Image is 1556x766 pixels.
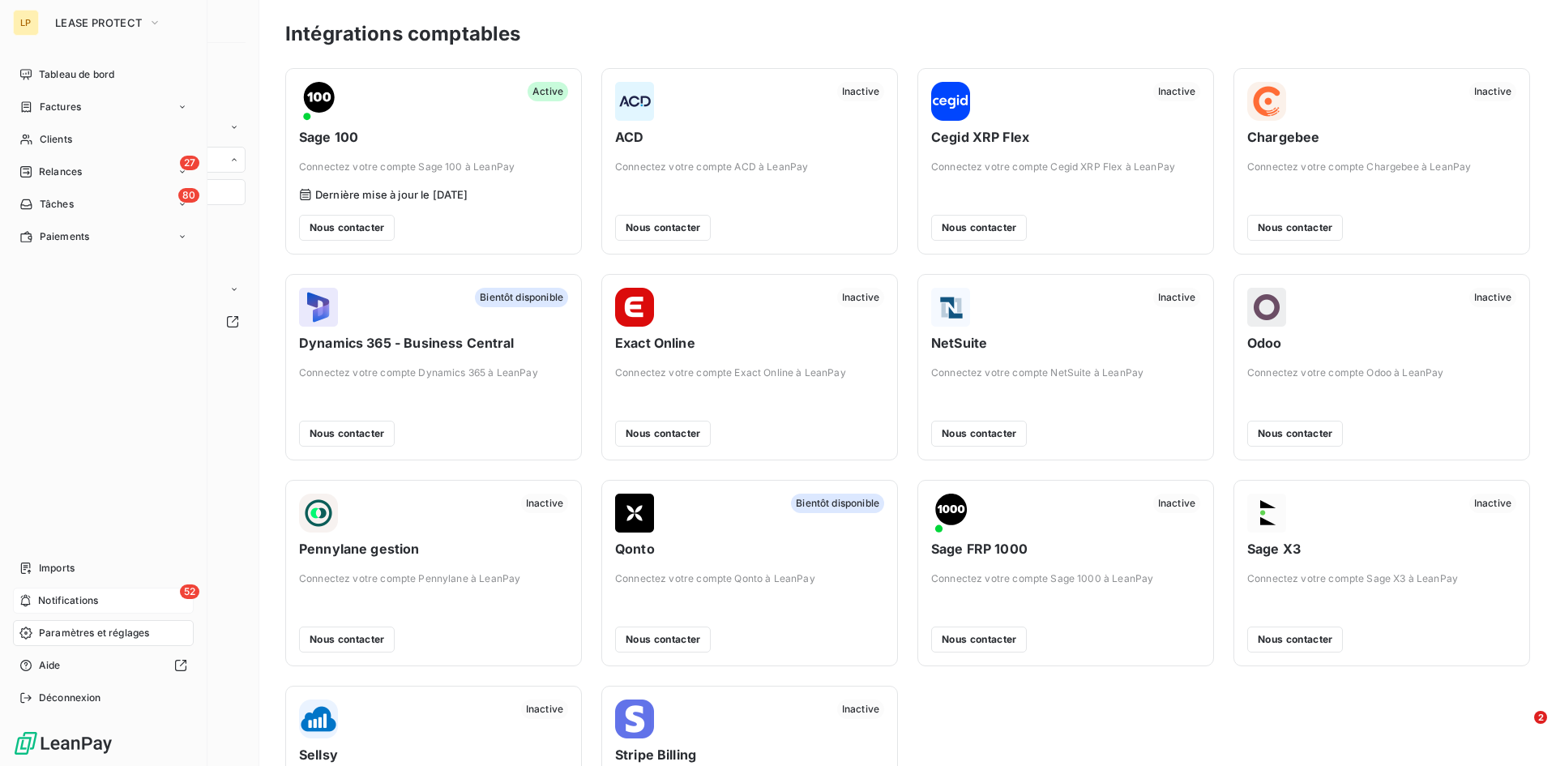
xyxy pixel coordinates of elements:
[615,82,654,121] img: ACD logo
[931,160,1200,174] span: Connectez votre compte Cegid XRP Flex à LeanPay
[1501,711,1540,750] iframe: Intercom live chat
[178,188,199,203] span: 80
[299,745,568,764] span: Sellsy
[40,197,74,212] span: Tâches
[1153,288,1200,307] span: Inactive
[13,159,194,185] a: 27Relances
[1469,494,1516,513] span: Inactive
[299,627,395,653] button: Nous contacter
[615,627,711,653] button: Nous contacter
[299,366,568,380] span: Connectez votre compte Dynamics 365 à LeanPay
[615,494,654,533] img: Qonto logo
[931,127,1200,147] span: Cegid XRP Flex
[1153,82,1200,101] span: Inactive
[39,165,82,179] span: Relances
[615,571,884,586] span: Connectez votre compte Qonto à LeanPay
[521,700,568,719] span: Inactive
[521,494,568,513] span: Inactive
[13,224,194,250] a: Paiements
[931,627,1027,653] button: Nous contacter
[39,67,114,82] span: Tableau de bord
[615,288,654,327] img: Exact Online logo
[837,700,884,719] span: Inactive
[13,62,194,88] a: Tableau de bord
[299,160,568,174] span: Connectez votre compte Sage 100 à LeanPay
[315,188,468,201] span: Dernière mise à jour le [DATE]
[837,82,884,101] span: Inactive
[13,94,194,120] a: Factures
[615,160,884,174] span: Connectez votre compte ACD à LeanPay
[1247,127,1516,147] span: Chargebee
[299,571,568,586] span: Connectez votre compte Pennylane à LeanPay
[13,620,194,646] a: Paramètres et réglages
[39,561,75,576] span: Imports
[1247,366,1516,380] span: Connectez votre compte Odoo à LeanPay
[931,333,1200,353] span: NetSuite
[931,215,1027,241] button: Nous contacter
[39,691,101,705] span: Déconnexion
[299,333,568,353] span: Dynamics 365 - Business Central
[1247,215,1343,241] button: Nous contacter
[1247,627,1343,653] button: Nous contacter
[55,16,142,29] span: LEASE PROTECT
[615,700,654,738] img: Stripe Billing logo
[13,126,194,152] a: Clients
[615,366,884,380] span: Connectez votre compte Exact Online à LeanPay
[285,19,520,49] h3: Intégrations comptables
[1247,82,1286,121] img: Chargebee logo
[615,215,711,241] button: Nous contacter
[180,584,199,599] span: 52
[299,700,338,738] img: Sellsy logo
[13,191,194,217] a: 80Tâches
[13,653,194,678] a: Aide
[931,539,1200,558] span: Sage FRP 1000
[299,494,338,533] img: Pennylane gestion logo
[1247,539,1516,558] span: Sage X3
[528,82,568,101] span: Active
[40,229,89,244] span: Paiements
[615,539,884,558] span: Qonto
[13,10,39,36] div: LP
[13,730,113,756] img: Logo LeanPay
[615,127,884,147] span: ACD
[40,132,72,147] span: Clients
[931,421,1027,447] button: Nous contacter
[180,156,199,170] span: 27
[1247,333,1516,353] span: Odoo
[1247,160,1516,174] span: Connectez votre compte Chargebee à LeanPay
[299,539,568,558] span: Pennylane gestion
[38,593,98,608] span: Notifications
[39,626,149,640] span: Paramètres et réglages
[1153,494,1200,513] span: Inactive
[299,288,338,327] img: Dynamics 365 - Business Central logo
[615,745,884,764] span: Stripe Billing
[1247,288,1286,327] img: Odoo logo
[40,100,81,114] span: Factures
[931,494,970,533] img: Sage FRP 1000 logo
[931,571,1200,586] span: Connectez votre compte Sage 1000 à LeanPay
[615,421,711,447] button: Nous contacter
[299,82,338,121] img: Sage 100 logo
[615,333,884,353] span: Exact Online
[931,366,1200,380] span: Connectez votre compte NetSuite à LeanPay
[1534,711,1547,724] span: 2
[299,421,395,447] button: Nous contacter
[39,658,61,673] span: Aide
[475,288,568,307] span: Bientôt disponible
[1469,288,1516,307] span: Inactive
[791,494,884,513] span: Bientôt disponible
[299,215,395,241] button: Nous contacter
[1247,494,1286,533] img: Sage X3 logo
[1247,421,1343,447] button: Nous contacter
[931,82,970,121] img: Cegid XRP Flex logo
[299,127,568,147] span: Sage 100
[931,288,970,327] img: NetSuite logo
[1247,571,1516,586] span: Connectez votre compte Sage X3 à LeanPay
[837,288,884,307] span: Inactive
[1469,82,1516,101] span: Inactive
[13,555,194,581] a: Imports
